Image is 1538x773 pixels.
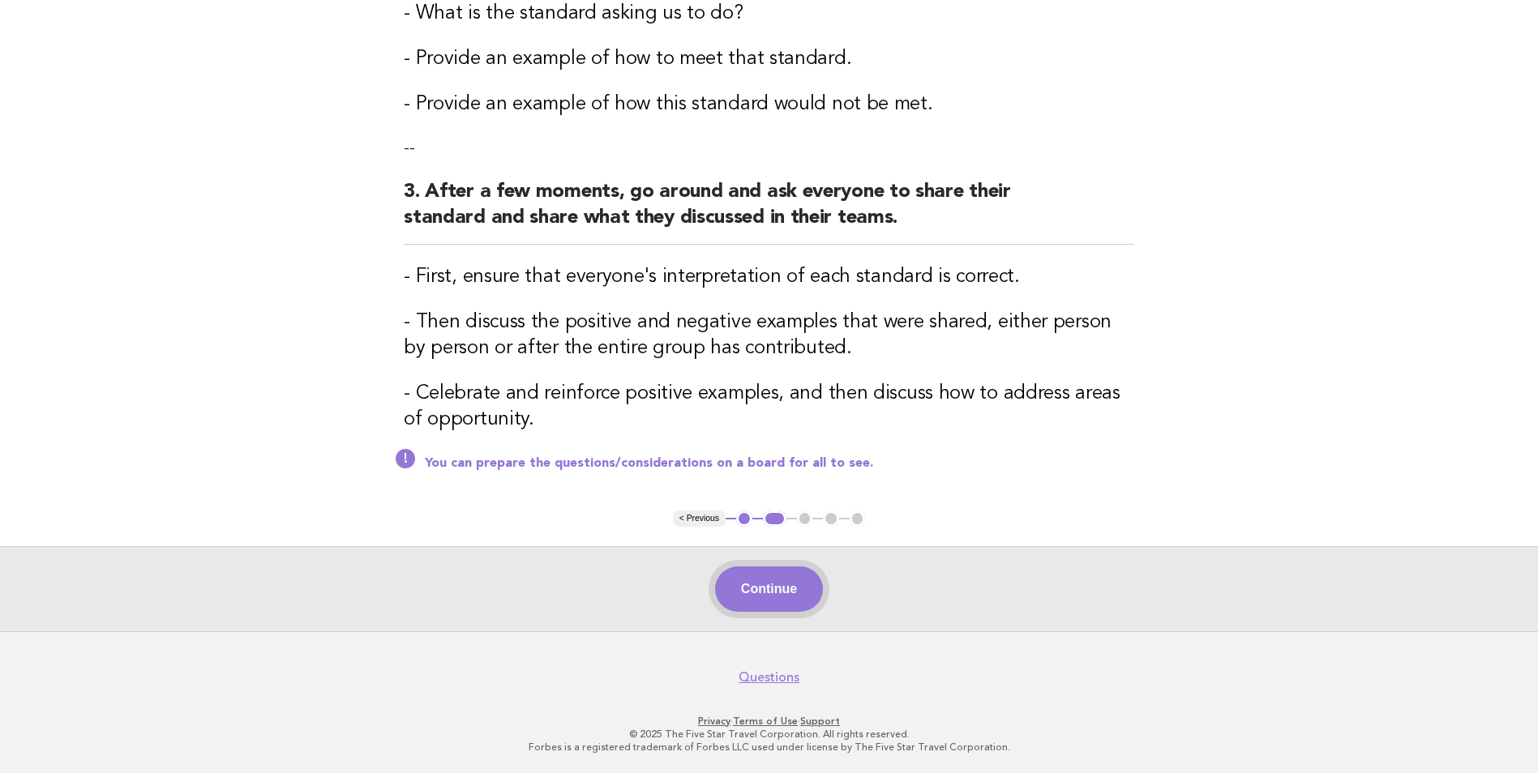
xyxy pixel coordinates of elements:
a: Support [800,715,840,727]
button: < Previous [673,510,726,527]
h3: - Provide an example of how to meet that standard. [404,46,1134,72]
button: 2 [763,510,786,527]
p: © 2025 The Five Star Travel Corporation. All rights reserved. [273,728,1266,741]
h3: - Provide an example of how this standard would not be met. [404,92,1134,117]
a: Terms of Use [733,715,798,727]
p: · · [273,715,1266,728]
a: Questions [739,669,799,685]
button: 1 [736,510,752,527]
h3: - First, ensure that everyone's interpretation of each standard is correct. [404,264,1134,290]
h3: - Then discuss the positive and negative examples that were shared, either person by person or af... [404,310,1134,361]
h3: - Celebrate and reinforce positive examples, and then discuss how to address areas of opportunity. [404,381,1134,433]
a: Privacy [698,715,730,727]
p: You can prepare the questions/considerations on a board for all to see. [425,455,1134,472]
p: Forbes is a registered trademark of Forbes LLC used under license by The Five Star Travel Corpora... [273,741,1266,754]
p: -- [404,137,1134,160]
button: Continue [715,566,823,612]
h2: 3. After a few moments, go around and ask everyone to share their standard and share what they di... [404,179,1134,245]
h3: - What is the standard asking us to do? [404,1,1134,27]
